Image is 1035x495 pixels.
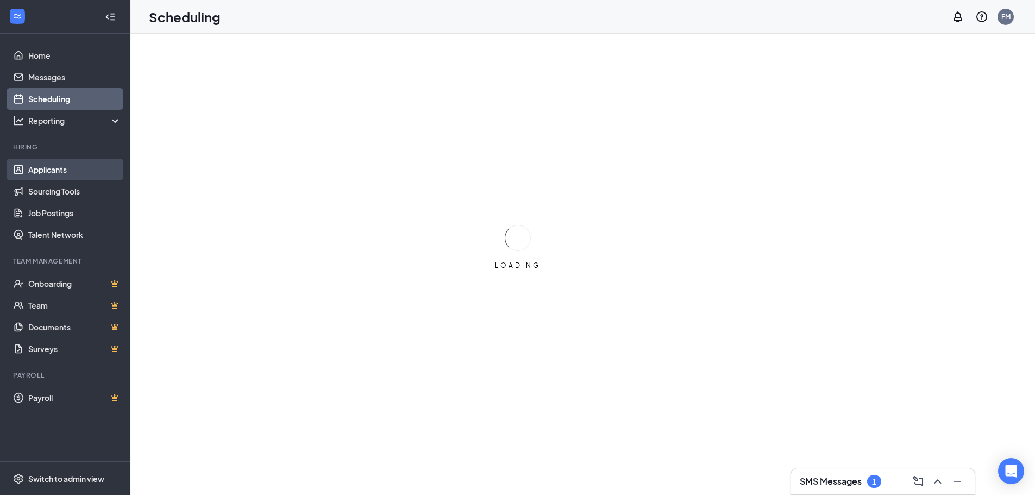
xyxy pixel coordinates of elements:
[872,477,876,486] div: 1
[28,45,121,66] a: Home
[13,115,24,126] svg: Analysis
[491,261,545,270] div: LOADING
[909,473,927,490] button: ComposeMessage
[28,202,121,224] a: Job Postings
[28,316,121,338] a: DocumentsCrown
[931,475,944,488] svg: ChevronUp
[28,159,121,180] a: Applicants
[13,256,119,266] div: Team Management
[28,66,121,88] a: Messages
[13,473,24,484] svg: Settings
[28,473,104,484] div: Switch to admin view
[28,295,121,316] a: TeamCrown
[28,88,121,110] a: Scheduling
[951,475,964,488] svg: Minimize
[12,11,23,22] svg: WorkstreamLogo
[13,371,119,380] div: Payroll
[800,475,862,487] h3: SMS Messages
[149,8,221,26] h1: Scheduling
[998,458,1024,484] div: Open Intercom Messenger
[1001,12,1011,21] div: FM
[929,473,946,490] button: ChevronUp
[28,180,121,202] a: Sourcing Tools
[105,11,116,22] svg: Collapse
[949,473,966,490] button: Minimize
[951,10,964,23] svg: Notifications
[28,115,122,126] div: Reporting
[975,10,988,23] svg: QuestionInfo
[13,142,119,152] div: Hiring
[28,224,121,246] a: Talent Network
[28,273,121,295] a: OnboardingCrown
[28,338,121,360] a: SurveysCrown
[28,387,121,409] a: PayrollCrown
[912,475,925,488] svg: ComposeMessage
